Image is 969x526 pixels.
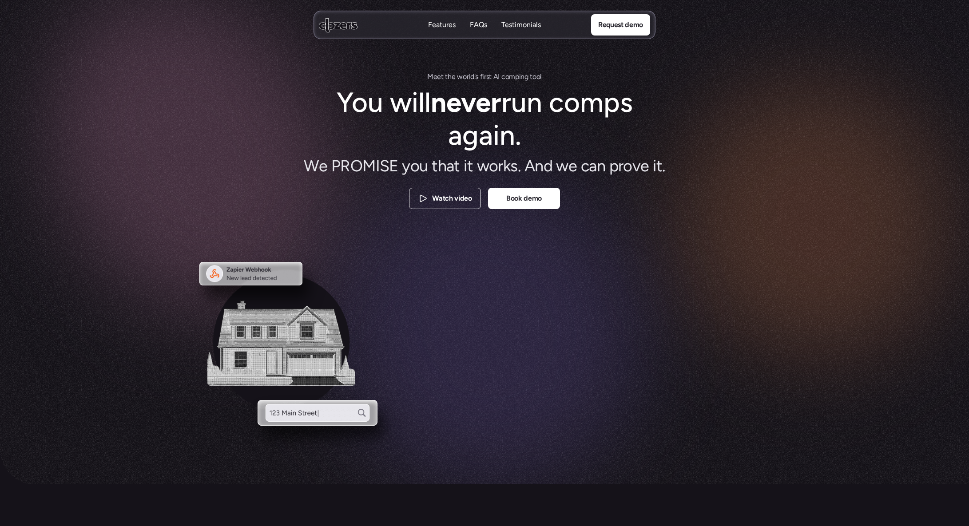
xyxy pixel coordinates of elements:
span: o [536,71,540,83]
span: r [484,71,486,83]
p: Features [428,30,456,40]
span: p [515,71,519,83]
p: Features [428,20,456,30]
span: I [498,71,500,83]
p: FAQs [470,30,487,40]
a: Request demo [591,14,650,36]
span: t [489,71,492,83]
span: i [482,71,484,83]
span: o [463,71,467,83]
span: d [470,71,474,83]
span: i [519,71,521,83]
span: h [448,71,452,83]
span: e [452,71,456,83]
span: l [540,71,542,83]
a: Book demo [488,188,560,209]
span: m [509,71,515,83]
p: Watch video [432,193,472,205]
strong: never [431,86,501,119]
p: FAQs [470,20,487,30]
span: o [532,71,536,83]
span: n [520,71,524,83]
h1: You will run comps again. [334,86,635,152]
span: e [437,71,441,83]
h2: We PROMISE you that it works. And we can prove it. [289,155,680,177]
span: e [433,71,437,83]
span: s [475,71,478,83]
a: FAQsFAQs [470,20,487,30]
p: Request demo [598,19,643,31]
span: r [467,71,469,83]
span: g [524,71,528,83]
span: f [480,71,483,83]
a: FeaturesFeatures [428,20,456,30]
span: s [486,71,489,83]
span: t [530,71,532,83]
span: w [457,71,463,83]
span: o [505,71,509,83]
span: A [493,71,498,83]
span: ' [474,71,476,83]
p: Testimonials [501,20,541,30]
p: Book demo [506,193,542,205]
span: c [501,71,505,83]
span: t [445,71,448,83]
span: M [427,71,433,83]
span: t [441,71,444,83]
a: TestimonialsTestimonials [501,20,541,30]
span: l [469,71,470,83]
p: Testimonials [501,30,541,40]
